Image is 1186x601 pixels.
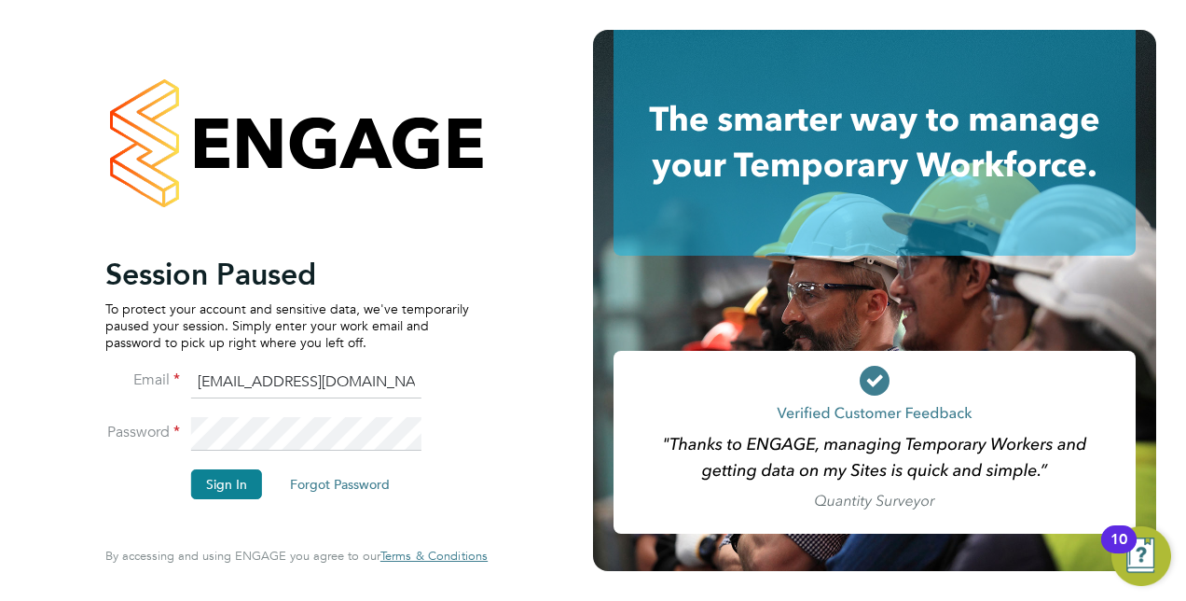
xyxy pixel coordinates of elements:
label: Password [105,423,180,442]
button: Open Resource Center, 10 new notifications [1111,526,1171,586]
a: Terms & Conditions [380,549,488,564]
span: By accessing and using ENGAGE you agree to our [105,548,488,564]
button: Sign In [191,469,262,499]
input: Enter your work email... [191,366,421,399]
button: Forgot Password [275,469,405,499]
div: 10 [1110,539,1127,564]
p: To protect your account and sensitive data, we've temporarily paused your session. Simply enter y... [105,300,469,352]
label: Email [105,370,180,390]
h2: Session Paused [105,256,469,293]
